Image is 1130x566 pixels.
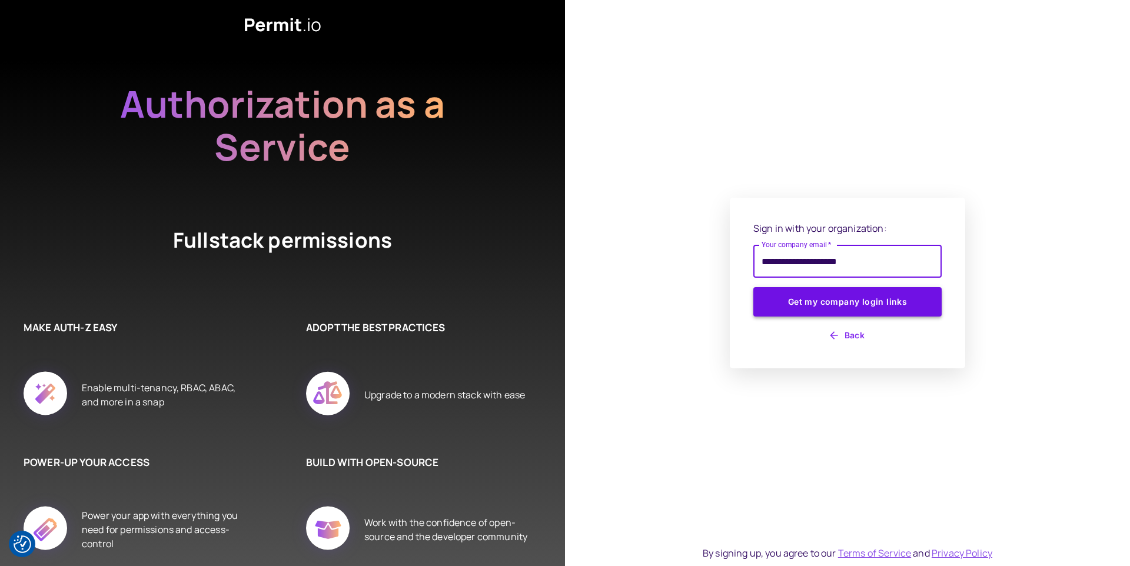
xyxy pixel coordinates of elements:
[82,493,247,566] div: Power your app with everything you need for permissions and access-control
[14,535,31,553] button: Consent Preferences
[703,546,992,560] div: By signing up, you agree to our and
[129,226,436,273] h4: Fullstack permissions
[364,358,525,431] div: Upgrade to a modern stack with ease
[14,535,31,553] img: Revisit consent button
[306,455,530,470] h6: BUILD WITH OPEN-SOURCE
[306,320,530,335] h6: ADOPT THE BEST PRACTICES
[82,358,247,431] div: Enable multi-tenancy, RBAC, ABAC, and more in a snap
[753,287,942,317] button: Get my company login links
[753,221,942,235] p: Sign in with your organization:
[24,320,247,335] h6: MAKE AUTH-Z EASY
[838,547,911,560] a: Terms of Service
[932,547,992,560] a: Privacy Policy
[762,239,832,249] label: Your company email
[753,326,942,345] button: Back
[82,82,483,168] h2: Authorization as a Service
[24,455,247,470] h6: POWER-UP YOUR ACCESS
[364,493,530,566] div: Work with the confidence of open-source and the developer community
